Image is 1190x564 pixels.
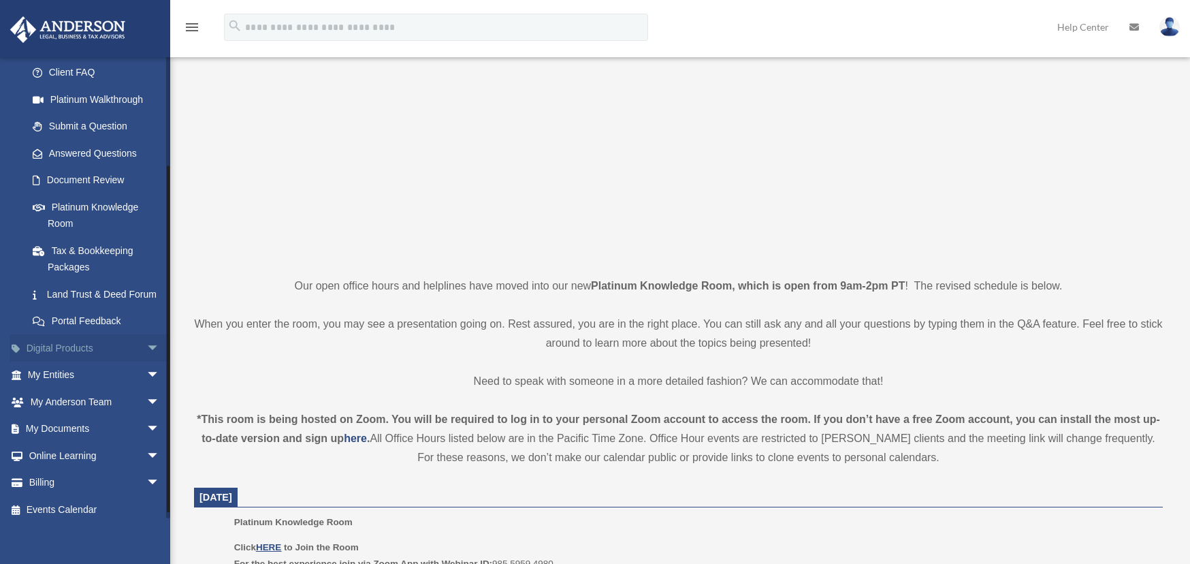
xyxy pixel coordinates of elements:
[227,18,242,33] i: search
[10,362,180,389] a: My Entitiesarrow_drop_down
[591,280,905,292] strong: Platinum Knowledge Room, which is open from 9am-2pm PT
[367,433,370,444] strong: .
[19,281,180,308] a: Land Trust & Deed Forum
[194,277,1163,296] p: Our open office hours and helplines have moved into our new ! The revised schedule is below.
[19,86,180,113] a: Platinum Walkthrough
[475,21,883,251] iframe: 231110_Toby_KnowledgeRoom
[194,410,1163,467] div: All Office Hours listed below are in the Pacific Time Zone. Office Hour events are restricted to ...
[146,388,174,416] span: arrow_drop_down
[10,442,180,469] a: Online Learningarrow_drop_down
[10,496,180,523] a: Events Calendar
[146,416,174,443] span: arrow_drop_down
[19,59,180,87] a: Client FAQ
[19,237,180,281] a: Tax & Bookkeeping Packages
[184,19,200,35] i: menu
[199,492,232,503] span: [DATE]
[19,167,180,194] a: Document Review
[146,442,174,470] span: arrow_drop_down
[194,315,1163,353] p: When you enter the room, you may see a presentation going on. Rest assured, you are in the right ...
[19,140,180,167] a: Answered Questions
[146,334,174,362] span: arrow_drop_down
[19,113,180,140] a: Submit a Question
[10,469,180,497] a: Billingarrow_drop_down
[184,24,200,35] a: menu
[344,433,367,444] a: here
[146,362,174,390] span: arrow_drop_down
[19,193,174,237] a: Platinum Knowledge Room
[234,542,284,552] b: Click
[10,416,180,443] a: My Documentsarrow_drop_down
[10,388,180,416] a: My Anderson Teamarrow_drop_down
[146,469,174,497] span: arrow_drop_down
[197,413,1160,444] strong: *This room is being hosted on Zoom. You will be required to log in to your personal Zoom account ...
[19,308,180,335] a: Portal Feedback
[234,517,353,527] span: Platinum Knowledge Room
[6,16,129,43] img: Anderson Advisors Platinum Portal
[10,334,180,362] a: Digital Productsarrow_drop_down
[1159,17,1180,37] img: User Pic
[194,372,1163,391] p: Need to speak with someone in a more detailed fashion? We can accommodate that!
[256,542,281,552] a: HERE
[284,542,359,552] b: to Join the Room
